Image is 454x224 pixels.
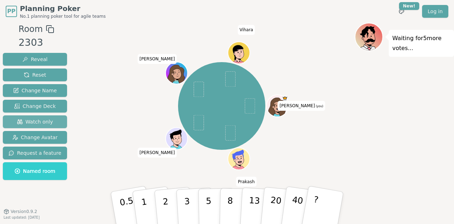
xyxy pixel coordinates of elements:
div: New! [399,2,419,10]
button: Request a feature [3,147,67,159]
span: Click to change your name [236,177,256,187]
button: Watch only [3,115,67,128]
span: Click to change your name [138,148,177,158]
button: Change Avatar [3,131,67,144]
a: Log in [422,5,448,18]
span: No.1 planning poker tool for agile teams [20,13,106,19]
button: Change Deck [3,100,67,113]
span: Reset [24,71,46,78]
span: Version 0.9.2 [11,209,37,214]
span: Request a feature [9,149,61,157]
span: Last updated: [DATE] [4,215,40,219]
button: Change Name [3,84,67,97]
span: (you) [315,105,323,108]
span: Click to change your name [278,101,325,111]
span: Reveal [22,56,48,63]
button: Click to change your avatar [267,95,288,116]
button: Version0.9.2 [4,209,37,214]
a: PPPlanning PokerNo.1 planning poker tool for agile teams [6,4,106,19]
button: Reveal [3,53,67,66]
span: Named room [15,168,55,175]
button: Reset [3,69,67,81]
button: Named room [3,162,67,180]
p: Waiting for 5 more votes... [392,33,450,53]
div: 2303 [18,35,54,50]
span: Watch only [17,118,53,125]
span: Click to change your name [238,25,255,35]
span: Staci is the host [282,95,288,101]
span: Change Avatar [12,134,58,141]
span: PP [7,7,15,16]
span: Change Deck [14,103,56,110]
span: Change Name [13,87,57,94]
span: Room [18,23,43,35]
span: Click to change your name [138,54,177,64]
button: New! [395,5,408,18]
span: Planning Poker [20,4,106,13]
